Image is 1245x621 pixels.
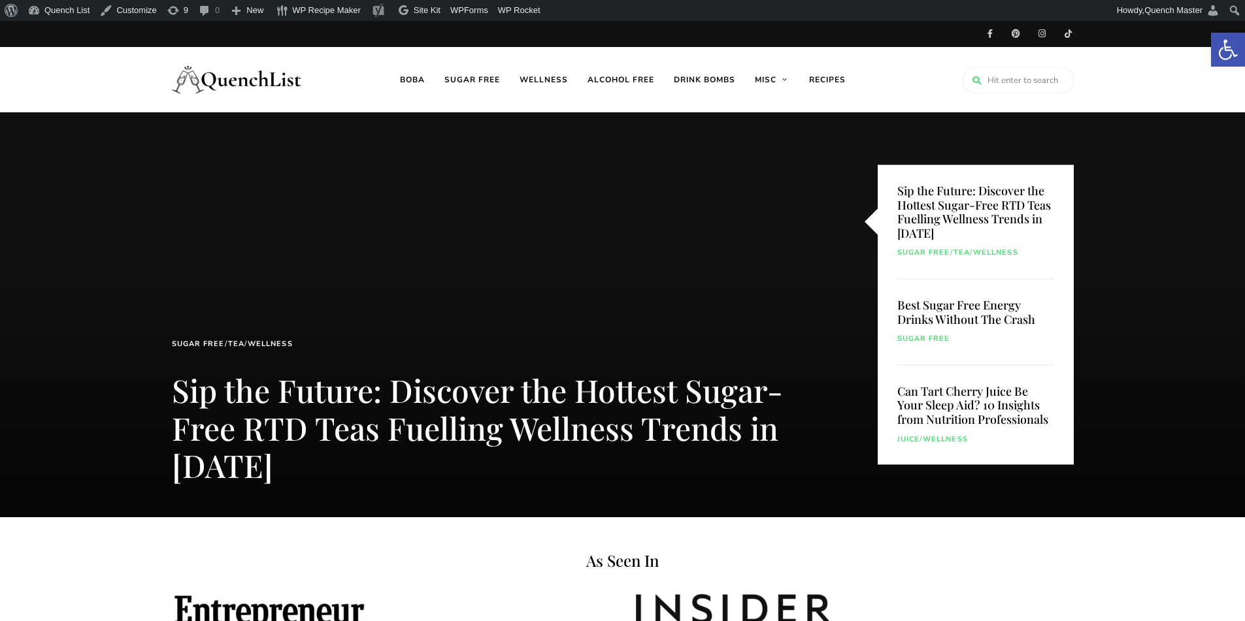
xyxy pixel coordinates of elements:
[578,47,664,112] a: Alcohol free
[390,47,435,112] a: Boba
[435,47,510,112] a: Sugar free
[172,369,783,486] a: Sip the Future: Discover the Hottest Sugar-Free RTD Teas Fuelling Wellness Trends in [DATE]
[414,5,440,15] span: Site Kit
[923,434,968,445] a: Wellness
[897,334,950,345] a: Sugar free
[1055,21,1082,47] a: TikTok
[897,247,950,259] a: Sugar free
[172,338,838,350] div: / /
[172,54,303,106] img: Quench List
[897,434,920,445] a: Juice
[1003,21,1029,47] a: Pinterest
[510,47,578,112] a: Wellness
[172,550,1074,571] h5: As Seen In
[973,247,1018,259] a: Wellness
[228,338,244,350] a: Tea
[1029,21,1055,47] a: Instagram
[248,338,293,350] a: Wellness
[977,21,1003,47] a: Facebook
[799,47,855,112] a: Recipes
[897,434,1054,445] div: /
[1144,5,1203,15] span: Quench Master
[172,338,225,350] a: Sugar free
[664,47,745,112] a: Drink Bombs
[963,68,1074,93] input: Hit enter to search
[954,247,970,259] a: Tea
[897,247,1054,259] div: / /
[745,47,799,112] a: Misc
